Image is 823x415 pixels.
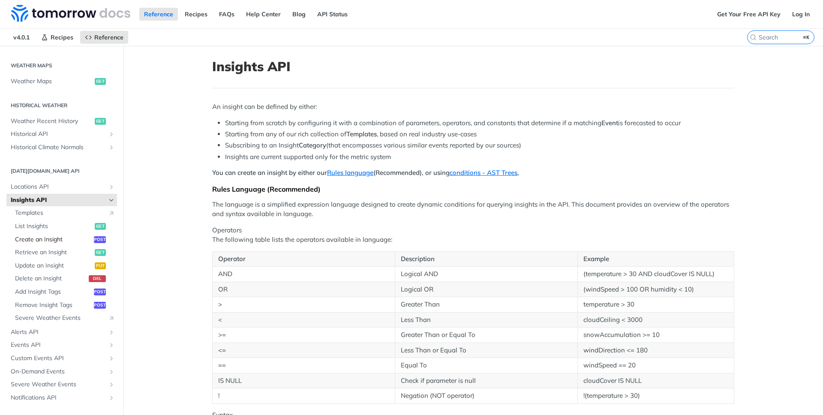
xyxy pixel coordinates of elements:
button: Show subpages for On-Demand Events [108,368,115,375]
h2: Weather Maps [6,62,117,69]
a: conditions - AST Trees [450,168,517,177]
span: On-Demand Events [11,367,106,376]
span: Reference [94,33,123,41]
button: Show subpages for Custom Events API [108,355,115,362]
td: > [213,297,395,313]
span: List Insights [15,222,93,231]
a: Recipes [180,8,212,21]
td: >= [213,328,395,343]
a: Alerts APIShow subpages for Alerts API [6,326,117,339]
span: Retrieve an Insight [15,248,93,257]
td: <= [213,343,395,358]
span: Remove Insight Tags [15,301,92,310]
td: == [213,358,395,373]
li: Starting from any of our rich collection of , based on real industry use-cases [225,129,734,139]
svg: Search [750,34,757,41]
a: Create an Insightpost [11,233,117,246]
span: Templates [15,209,104,217]
a: Locations APIShow subpages for Locations API [6,180,117,193]
span: del [89,275,106,282]
span: Events API [11,341,106,349]
td: cloudCeiling < 3000 [577,312,734,328]
td: (windSpeed > 100 OR humidity < 10) [577,282,734,297]
a: Blog [288,8,310,21]
span: Alerts API [11,328,106,337]
li: Subscribing to an Insight (that encompasses various similar events reported by our sources) [225,141,734,150]
a: Weather Mapsget [6,75,117,88]
button: Show subpages for Historical Climate Normals [108,144,115,151]
td: windSpeed == 20 [577,358,734,373]
a: Recipes [36,31,78,44]
a: Remove Insight Tagspost [11,299,117,312]
h1: Insights API [212,59,734,74]
td: (temperature > 30 AND cloudCover IS NULL) [577,267,734,282]
td: Logical AND [395,267,577,282]
a: Reference [139,8,178,21]
a: TemplatesLink [11,207,117,220]
p: An insight can be defined by either: [212,102,734,112]
span: Historical API [11,130,106,138]
th: Description [395,251,577,267]
button: Show subpages for Alerts API [108,329,115,336]
span: get [95,78,106,85]
span: Severe Weather Events [11,380,106,389]
strong: Category [299,141,326,149]
td: !(temperature > 30) [577,388,734,404]
i: Link [108,315,115,322]
span: Update an Insight [15,262,93,270]
td: OR [213,282,395,297]
td: Negation (NOT operator) [395,388,577,404]
a: Events APIShow subpages for Events API [6,339,117,352]
th: Operator [213,251,395,267]
span: Add Insight Tags [15,288,92,296]
span: get [95,249,106,256]
td: temperature > 30 [577,297,734,313]
a: Retrieve an Insightget [11,246,117,259]
button: Show subpages for Notifications API [108,394,115,401]
a: Notifications APIShow subpages for Notifications API [6,391,117,404]
td: AND [213,267,395,282]
a: Severe Weather EventsShow subpages for Severe Weather Events [6,378,117,391]
span: Historical Climate Normals [11,143,106,152]
span: Weather Maps [11,77,93,86]
img: Tomorrow.io Weather API Docs [11,5,130,22]
td: cloudCover IS NULL [577,373,734,388]
td: Less Than [395,312,577,328]
span: Insights API [11,196,106,204]
a: Weather Recent Historyget [6,115,117,128]
button: Show subpages for Historical API [108,131,115,138]
button: Hide subpages for Insights API [108,197,115,204]
td: Greater Than [395,297,577,313]
span: Weather Recent History [11,117,93,126]
strong: Event [601,119,618,127]
a: Historical Climate NormalsShow subpages for Historical Climate Normals [6,141,117,154]
button: Show subpages for Severe Weather Events [108,381,115,388]
i: Link [108,210,115,217]
a: Rules language [327,168,373,177]
td: Greater Than or Equal To [395,328,577,343]
a: Custom Events APIShow subpages for Custom Events API [6,352,117,365]
strong: You can create an insight by either our (Recommended), or using , [212,168,519,177]
span: Recipes [51,33,73,41]
a: FAQs [214,8,239,21]
span: v4.0.1 [9,31,34,44]
span: Custom Events API [11,354,106,363]
a: Get Your Free API Key [712,8,785,21]
h2: Historical Weather [6,102,117,109]
div: Rules Language (Recommended) [212,185,734,193]
td: Logical OR [395,282,577,297]
p: The language is a simplified expression language designed to create dynamic conditions for queryi... [212,200,734,219]
td: snowAccumulation >= 10 [577,328,734,343]
td: Less Than or Equal To [395,343,577,358]
span: put [95,262,106,269]
button: Show subpages for Events API [108,342,115,349]
a: API Status [312,8,352,21]
a: Delete an Insightdel [11,272,117,285]
span: post [94,302,106,309]
li: Insights are current supported only for the metric system [225,152,734,162]
span: Locations API [11,183,106,191]
td: IS NULL [213,373,395,388]
a: Severe Weather EventsLink [11,312,117,325]
strong: Templates [346,130,377,138]
span: post [94,236,106,243]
